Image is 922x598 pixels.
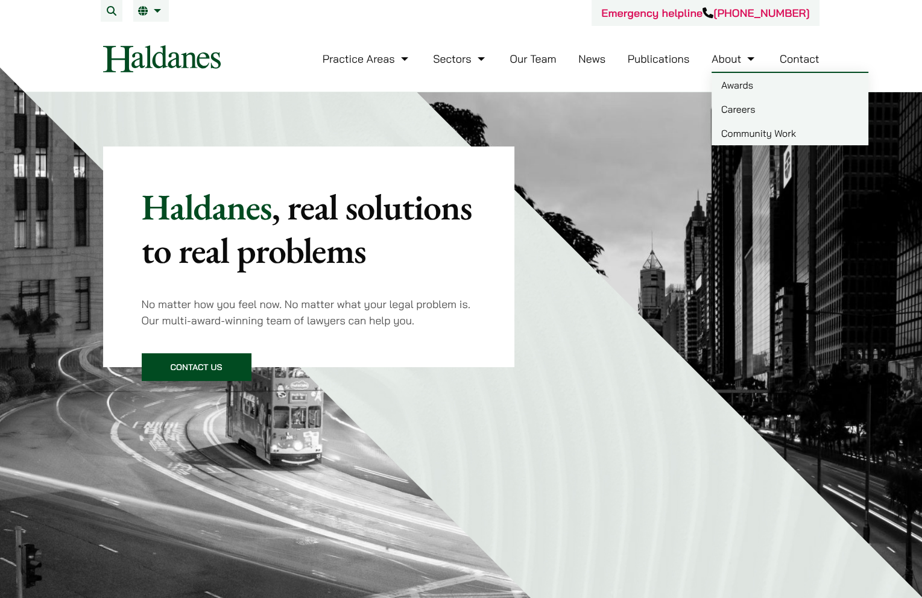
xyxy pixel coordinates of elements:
[142,296,476,329] p: No matter how you feel now. No matter what your legal problem is. Our multi-award-winning team of...
[142,353,251,381] a: Contact Us
[323,52,411,66] a: Practice Areas
[712,73,868,97] a: Awards
[628,52,690,66] a: Publications
[780,52,819,66] a: Contact
[142,183,472,274] mark: , real solutions to real problems
[601,6,809,20] a: Emergency helpline[PHONE_NUMBER]
[138,6,164,16] a: EN
[510,52,556,66] a: Our Team
[433,52,487,66] a: Sectors
[712,97,868,121] a: Careers
[712,121,868,145] a: Community Work
[103,45,221,72] img: Logo of Haldanes
[712,52,757,66] a: About
[142,185,476,272] p: Haldanes
[578,52,605,66] a: News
